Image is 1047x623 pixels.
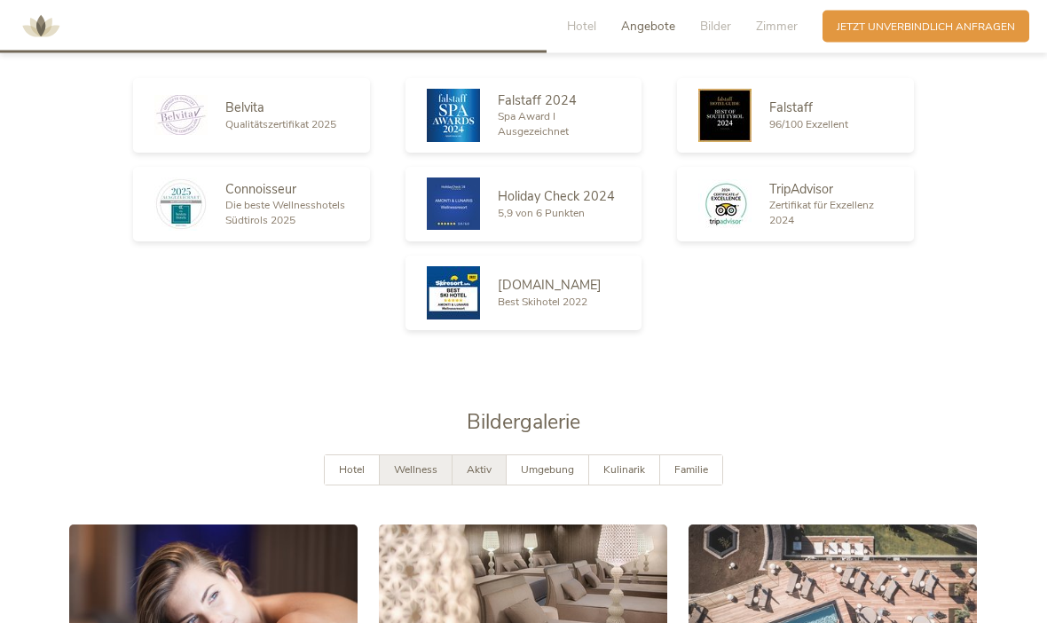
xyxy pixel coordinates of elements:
a: AMONTI & LUNARIS Wellnessresort [14,21,67,31]
span: Falstaff 2024 [498,92,577,110]
span: Holiday Check 2024 [498,188,615,206]
span: Hotel [339,463,365,477]
span: 5,9 von 6 Punkten [498,207,585,221]
span: TripAdvisor [769,181,833,199]
span: Kulinarik [603,463,645,477]
span: Bilder [700,18,731,35]
span: Aktiv [467,463,492,477]
img: TripAdvisor [698,180,752,229]
img: Holiday Check 2024 [427,178,480,231]
span: Umgebung [521,463,574,477]
span: Jetzt unverbindlich anfragen [837,20,1015,35]
span: [DOMAIN_NAME] [498,277,602,295]
span: Familie [674,463,708,477]
img: Skiresort.de [427,267,480,320]
span: Connoisseur [225,181,296,199]
img: Connoisseur [154,178,208,232]
span: Qualitätszertifikat 2025 [225,118,336,132]
span: Hotel [567,18,596,35]
span: Zimmer [756,18,798,35]
img: Belvita [154,96,208,136]
span: Die beste Wellnesshotels Südtirols 2025 [225,199,345,228]
span: 96/100 Exzellent [769,118,848,132]
span: Angebote [621,18,675,35]
span: Spa Award I Ausgezeichnet [498,110,569,139]
span: Falstaff [769,99,813,117]
span: Best Skihotel 2022 [498,296,587,310]
span: Bildergalerie [467,409,580,437]
img: Falstaff 2024 [427,90,480,143]
img: Falstaff [698,90,752,143]
span: Wellness [394,463,437,477]
span: Zertifikat für Exzellenz 2024 [769,199,874,228]
span: Belvita [225,99,264,117]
